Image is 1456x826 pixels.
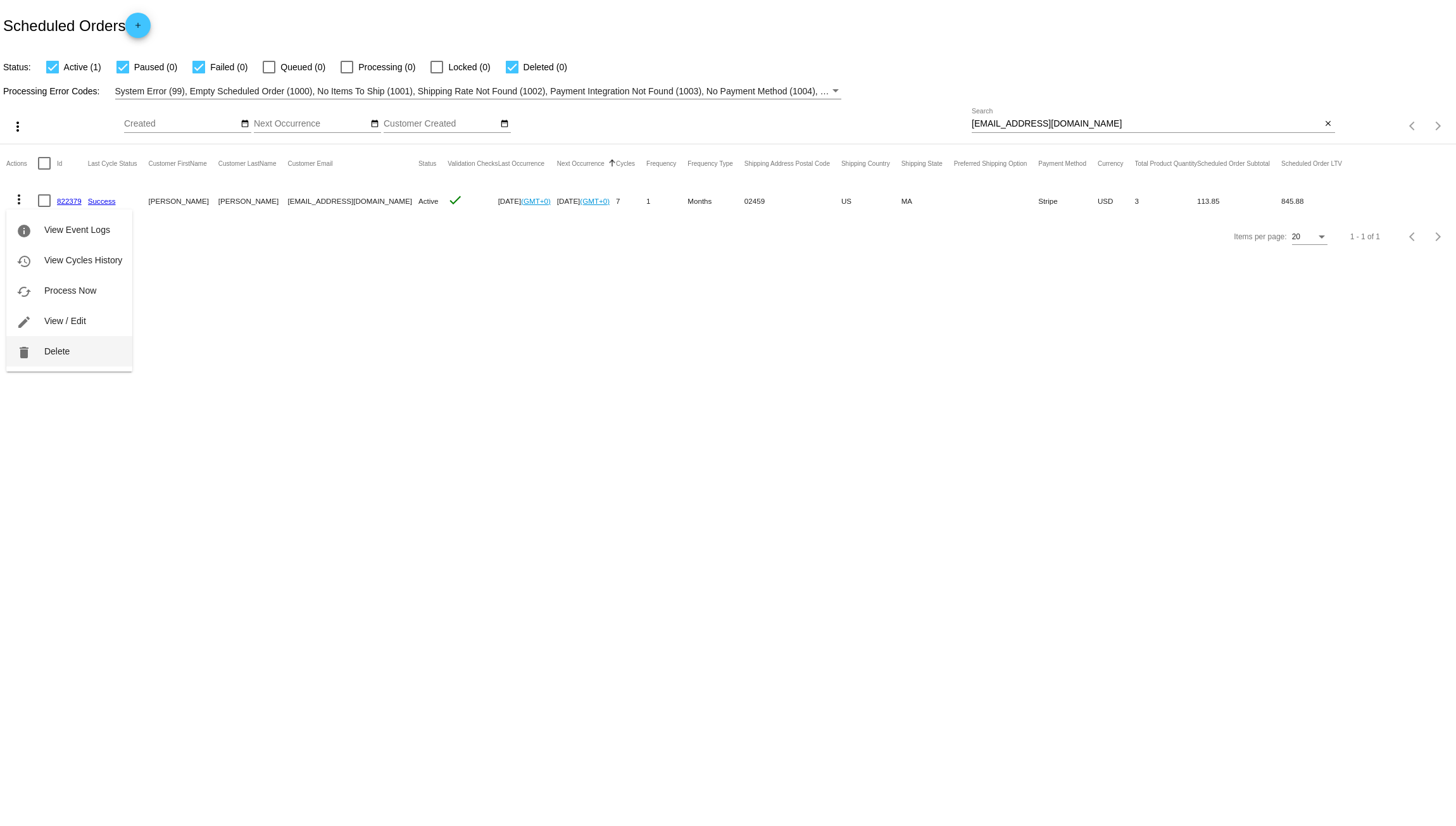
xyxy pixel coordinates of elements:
[16,315,32,330] mat-icon: edit
[44,346,70,356] span: Delete
[44,316,86,326] span: View / Edit
[16,345,32,360] mat-icon: delete
[44,285,96,296] span: Process Now
[44,225,110,235] span: View Event Logs
[16,254,32,269] mat-icon: history
[16,223,32,239] mat-icon: info
[16,284,32,299] mat-icon: cached
[44,255,122,265] span: View Cycles History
